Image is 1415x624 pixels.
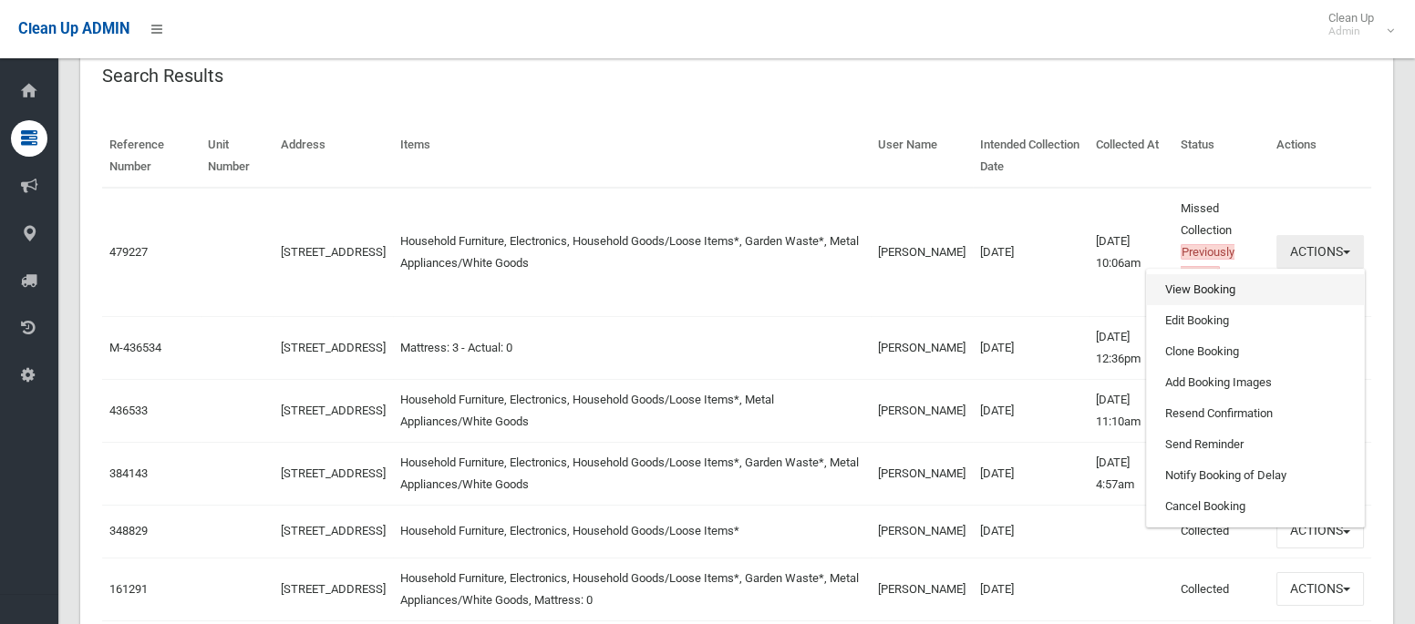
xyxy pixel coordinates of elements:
[871,442,973,505] td: [PERSON_NAME]
[871,125,973,188] th: User Name
[393,316,872,379] td: Mattress: 3 - Actual: 0
[281,245,386,259] a: [STREET_ADDRESS]
[973,125,1088,188] th: Intended Collection Date
[1276,235,1364,269] button: Actions
[1328,25,1374,38] small: Admin
[973,188,1088,317] td: [DATE]
[109,341,161,354] a: M-436534
[1147,491,1364,522] a: Cancel Booking
[1147,398,1364,429] a: Resend Confirmation
[274,125,393,188] th: Address
[973,379,1088,442] td: [DATE]
[871,379,973,442] td: [PERSON_NAME]
[18,20,129,37] span: Clean Up ADMIN
[1147,274,1364,305] a: View Booking
[109,245,148,259] a: 479227
[281,582,386,596] a: [STREET_ADDRESS]
[1269,125,1371,188] th: Actions
[871,558,973,620] td: [PERSON_NAME]
[393,558,872,620] td: Household Furniture, Electronics, Household Goods/Loose Items*, Garden Waste*, Metal Appliances/W...
[1147,460,1364,491] a: Notify Booking of Delay
[109,582,148,596] a: 161291
[1147,305,1364,336] a: Edit Booking
[1089,125,1173,188] th: Collected At
[393,379,872,442] td: Household Furniture, Electronics, Household Goods/Loose Items*, Metal Appliances/White Goods
[973,505,1088,558] td: [DATE]
[973,316,1088,379] td: [DATE]
[109,404,148,417] a: 436533
[1181,244,1234,281] span: Previously Missed
[1173,188,1269,317] td: Missed Collection
[1089,379,1173,442] td: [DATE] 11:10am
[1147,367,1364,398] a: Add Booking Images
[281,404,386,417] a: [STREET_ADDRESS]
[80,58,245,94] header: Search Results
[1147,336,1364,367] a: Clone Booking
[871,188,973,317] td: [PERSON_NAME]
[201,125,273,188] th: Unit Number
[281,524,386,537] a: [STREET_ADDRESS]
[109,524,148,537] a: 348829
[1173,558,1269,620] td: Collected
[281,466,386,480] a: [STREET_ADDRESS]
[1319,11,1392,38] span: Clean Up
[1276,572,1364,606] button: Actions
[1089,188,1173,317] td: [DATE] 10:06am
[1147,429,1364,460] a: Send Reminder
[871,316,973,379] td: [PERSON_NAME]
[973,558,1088,620] td: [DATE]
[393,125,872,188] th: Items
[393,505,872,558] td: Household Furniture, Electronics, Household Goods/Loose Items*
[1089,442,1173,505] td: [DATE] 4:57am
[393,442,872,505] td: Household Furniture, Electronics, Household Goods/Loose Items*, Garden Waste*, Metal Appliances/W...
[871,505,973,558] td: [PERSON_NAME]
[1276,515,1364,548] button: Actions
[281,341,386,354] a: [STREET_ADDRESS]
[973,442,1088,505] td: [DATE]
[102,125,201,188] th: Reference Number
[393,188,872,317] td: Household Furniture, Electronics, Household Goods/Loose Items*, Garden Waste*, Metal Appliances/W...
[1089,316,1173,379] td: [DATE] 12:36pm
[1173,125,1269,188] th: Status
[1173,505,1269,558] td: Collected
[109,466,148,480] a: 384143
